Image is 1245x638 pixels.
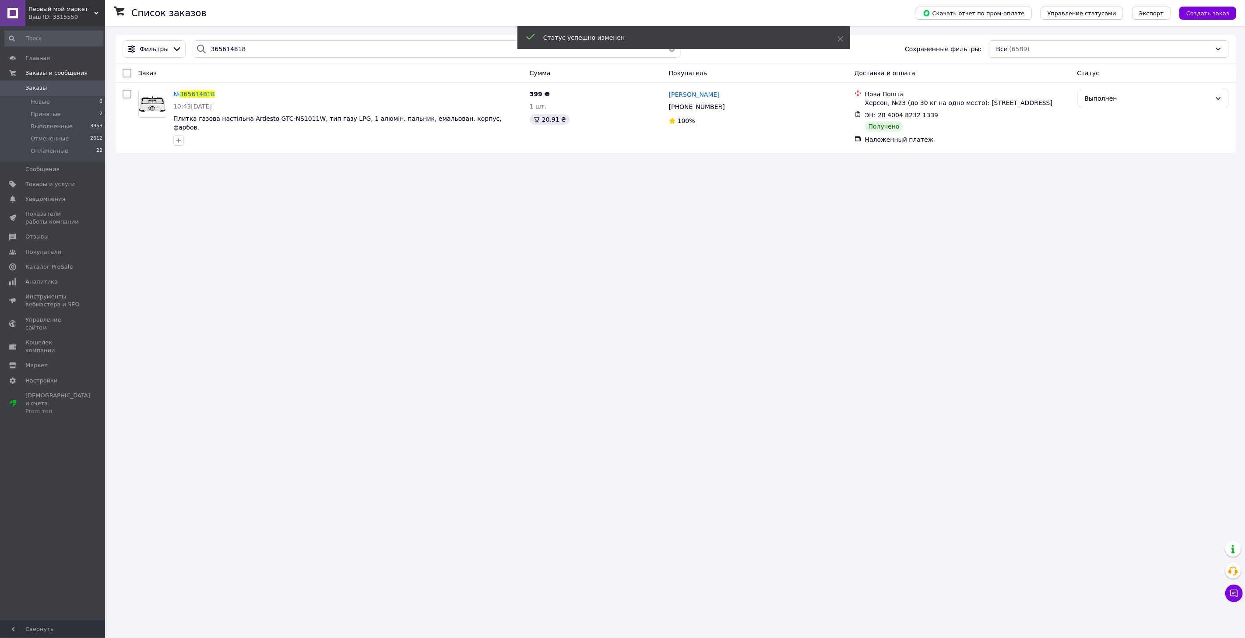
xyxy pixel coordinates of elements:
span: Новые [31,98,50,106]
a: Фото товару [138,90,166,118]
span: 0 [99,98,102,106]
span: 22 [96,147,102,155]
span: 3953 [90,123,102,130]
span: Каталог ProSale [25,263,73,271]
span: Заказ [138,70,157,77]
div: Получено [865,121,903,132]
span: 100% [678,117,695,124]
span: Доставка и оплата [855,70,915,77]
span: Управление статусами [1048,10,1116,17]
div: Статус успешно изменен [543,33,816,42]
span: Инструменты вебмастера и SEO [25,293,81,308]
span: [DEMOGRAPHIC_DATA] и счета [25,392,90,416]
span: Сохраненные фильтры: [905,45,981,53]
span: Главная [25,54,50,62]
div: Нова Пошта [865,90,1070,98]
input: Поиск [4,31,103,46]
span: Выполненные [31,123,73,130]
span: 1 шт. [530,103,547,110]
a: [PERSON_NAME] [669,90,720,99]
a: Плитка газова настільна Ardesto GTC-NS1011W, тип газу LPG, 1 алюмін. пальник, емальован. корпус, ... [173,115,502,131]
span: Маркет [25,361,48,369]
button: Экспорт [1132,7,1171,20]
div: Prom топ [25,407,90,415]
button: Создать заказ [1179,7,1236,20]
span: Статус [1077,70,1100,77]
span: [PERSON_NAME] [669,91,720,98]
span: Управление сайтом [25,316,81,332]
div: Ваш ID: 3315550 [28,13,105,21]
span: 365614818 [180,91,215,98]
span: Настройки [25,377,57,385]
h1: Список заказов [131,8,207,18]
button: Управление статусами [1041,7,1123,20]
span: Скачать отчет по пром-оплате [923,9,1025,17]
span: Отмененные [31,135,69,143]
span: 2612 [90,135,102,143]
span: Заказы [25,84,47,92]
span: ЭН: 20 4004 8232 1339 [865,112,939,119]
div: Наложенный платеж [865,135,1070,144]
span: Сумма [530,70,551,77]
span: 2 [99,110,102,118]
span: (6589) [1009,46,1030,53]
span: Первый мой маркет [28,5,94,13]
div: Выполнен [1085,94,1211,103]
span: Показатели работы компании [25,210,81,226]
button: Скачать отчет по пром-оплате [916,7,1032,20]
input: Поиск по номеру заказа, ФИО покупателя, номеру телефона, Email, номеру накладной [193,40,681,58]
span: Фильтры [140,45,169,53]
span: № [173,91,180,98]
span: 10:43[DATE] [173,103,212,110]
span: Экспорт [1139,10,1164,17]
span: Заказы и сообщения [25,69,88,77]
span: Аналитика [25,278,58,286]
img: Фото товару [139,95,166,113]
a: Создать заказ [1171,9,1236,16]
button: Чат с покупателем [1225,585,1243,602]
div: 20.91 ₴ [530,114,570,125]
div: Херсон, №23 (до 30 кг на одно место): [STREET_ADDRESS] [865,98,1070,107]
span: Оплаченные [31,147,68,155]
a: №365614818 [173,91,215,98]
span: Сообщения [25,165,60,173]
span: 399 ₴ [530,91,550,98]
span: Кошелек компании [25,339,81,354]
span: Покупатели [25,248,61,256]
span: Покупатель [669,70,707,77]
span: Все [996,45,1008,53]
div: [PHONE_NUMBER] [667,101,727,113]
span: Товары и услуги [25,180,75,188]
span: Отзывы [25,233,49,241]
span: Принятые [31,110,61,118]
span: Создать заказ [1186,10,1229,17]
span: Уведомления [25,195,65,203]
